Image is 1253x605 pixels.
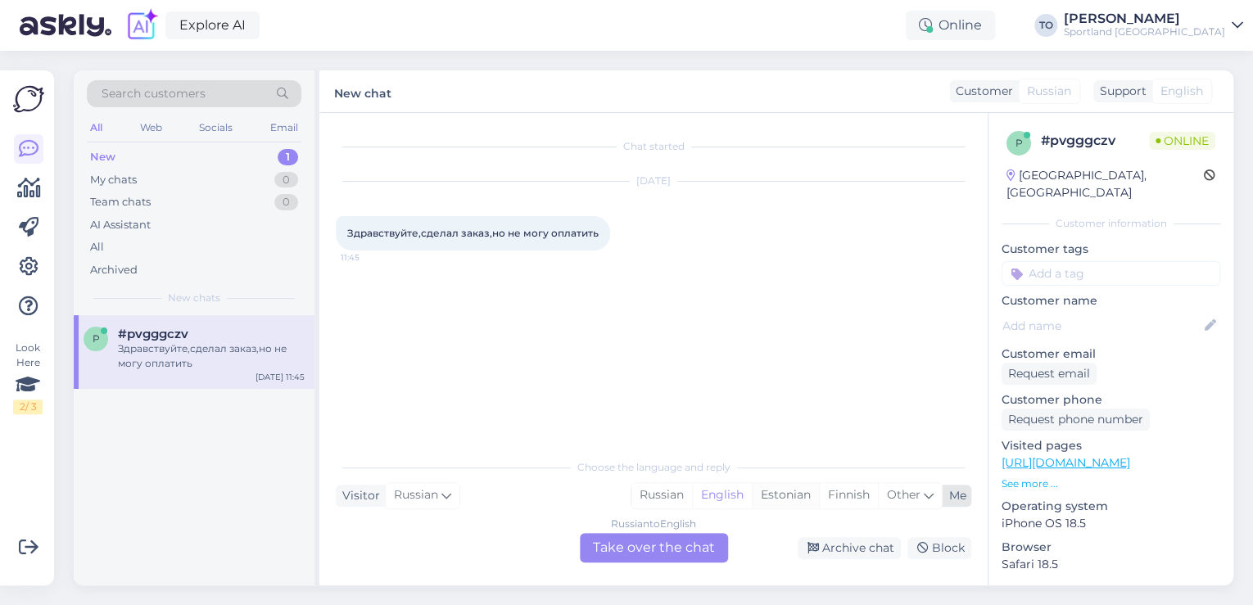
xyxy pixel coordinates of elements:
div: 0 [274,172,298,188]
div: Chat started [336,139,971,154]
div: Look Here [13,341,43,414]
p: Customer tags [1002,241,1220,258]
div: Russian to English [611,517,696,531]
div: 2 / 3 [13,400,43,414]
span: Russian [1027,83,1071,100]
span: #pvgggczv [118,327,188,341]
span: English [1160,83,1203,100]
span: New chats [168,291,220,305]
a: Explore AI [165,11,260,39]
span: Search customers [102,85,206,102]
div: Block [907,537,971,559]
div: Email [267,117,301,138]
div: [PERSON_NAME] [1064,12,1225,25]
span: 11:45 [341,251,402,264]
div: TO [1034,14,1057,37]
div: Take over the chat [580,533,728,562]
div: AI Assistant [90,217,151,233]
span: p [1016,137,1023,149]
div: All [90,239,104,255]
p: Safari 18.5 [1002,556,1220,573]
div: Archive chat [798,537,901,559]
div: Estonian [752,483,819,508]
div: Customer information [1002,216,1220,231]
div: Choose the language and reply [336,460,971,475]
span: Здравствуйте,сделал заказ,но не могу оплатить [347,227,599,239]
div: Online [906,11,995,40]
div: Request phone number [1002,409,1150,431]
input: Add name [1002,317,1201,335]
div: Web [137,117,165,138]
div: Здравствуйте,сделал заказ,но не могу оплатить [118,341,305,371]
div: Request email [1002,363,1097,385]
div: Me [943,487,966,504]
div: My chats [90,172,137,188]
span: Online [1149,132,1215,150]
div: 0 [274,194,298,210]
img: Askly Logo [13,84,44,115]
p: iPhone OS 18.5 [1002,515,1220,532]
div: [DATE] 11:45 [256,371,305,383]
div: Sportland [GEOGRAPHIC_DATA] [1064,25,1225,38]
a: [URL][DOMAIN_NAME] [1002,455,1130,470]
div: [DATE] [336,174,971,188]
div: Russian [631,483,692,508]
div: Visitor [336,487,380,504]
span: Other [887,487,921,502]
span: Russian [394,486,438,504]
div: New [90,149,115,165]
div: Finnish [819,483,878,508]
div: All [87,117,106,138]
div: Team chats [90,194,151,210]
p: Visited pages [1002,437,1220,454]
img: explore-ai [124,8,159,43]
div: # pvgggczv [1041,131,1149,151]
p: Browser [1002,539,1220,556]
div: English [692,483,752,508]
div: Customer [949,83,1013,100]
a: [PERSON_NAME]Sportland [GEOGRAPHIC_DATA] [1064,12,1243,38]
p: Operating system [1002,498,1220,515]
div: Archived [90,262,138,278]
div: 1 [278,149,298,165]
p: Customer phone [1002,391,1220,409]
label: New chat [334,80,391,102]
p: Customer name [1002,292,1220,309]
div: [GEOGRAPHIC_DATA], [GEOGRAPHIC_DATA] [1006,167,1204,201]
p: Customer email [1002,345,1220,363]
div: Socials [196,117,236,138]
input: Add a tag [1002,261,1220,286]
p: See more ... [1002,476,1220,491]
span: p [93,332,100,345]
div: Support [1093,83,1147,100]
